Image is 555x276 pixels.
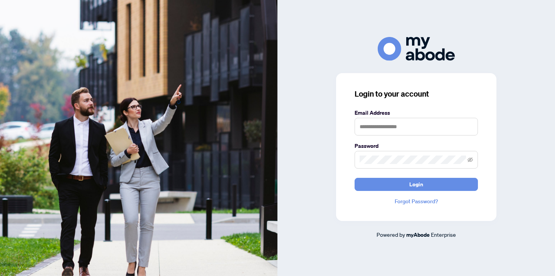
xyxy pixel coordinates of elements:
a: Forgot Password? [355,197,478,206]
img: ma-logo [378,37,455,60]
h3: Login to your account [355,89,478,99]
button: Login [355,178,478,191]
a: myAbode [406,231,430,239]
label: Email Address [355,109,478,117]
label: Password [355,142,478,150]
span: eye-invisible [468,157,473,162]
span: Login [409,178,423,191]
span: Powered by [377,231,405,238]
span: Enterprise [431,231,456,238]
